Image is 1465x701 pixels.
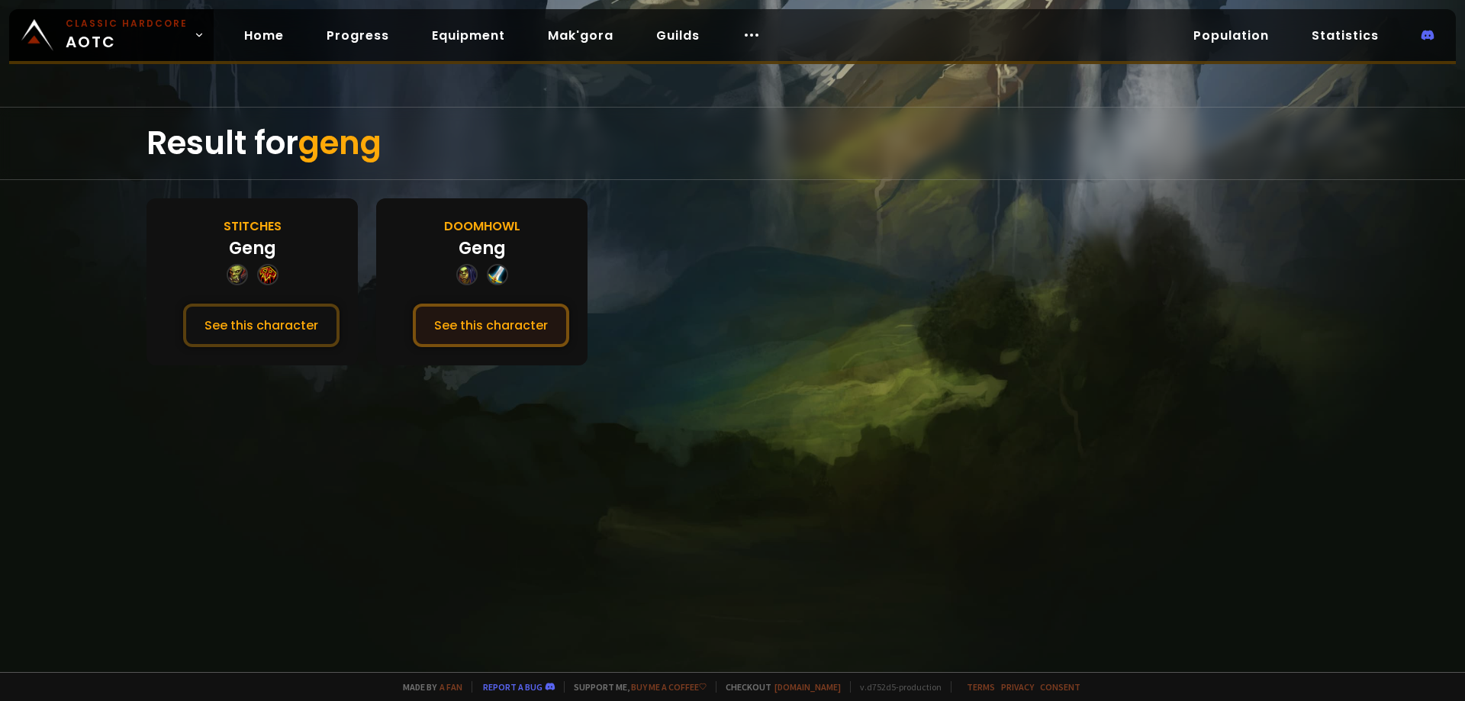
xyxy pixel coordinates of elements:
a: Home [232,20,296,51]
a: Report a bug [483,681,543,693]
a: Classic HardcoreAOTC [9,9,214,61]
a: Mak'gora [536,20,626,51]
div: Result for [146,108,1318,179]
button: See this character [413,304,569,347]
a: Consent [1040,681,1080,693]
a: Privacy [1001,681,1034,693]
span: AOTC [66,17,188,53]
a: [DOMAIN_NAME] [774,681,841,693]
a: Terms [967,681,995,693]
a: Guilds [644,20,712,51]
div: Geng [459,236,506,261]
span: Checkout [716,681,841,693]
div: Doomhowl [444,217,520,236]
button: See this character [183,304,340,347]
small: Classic Hardcore [66,17,188,31]
span: geng [298,121,382,166]
a: Buy me a coffee [631,681,707,693]
div: Geng [229,236,276,261]
span: v. d752d5 - production [850,681,942,693]
span: Made by [394,681,462,693]
div: Stitches [224,217,282,236]
a: Progress [314,20,401,51]
span: Support me, [564,681,707,693]
a: Statistics [1299,20,1391,51]
a: Population [1181,20,1281,51]
a: Equipment [420,20,517,51]
a: a fan [439,681,462,693]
